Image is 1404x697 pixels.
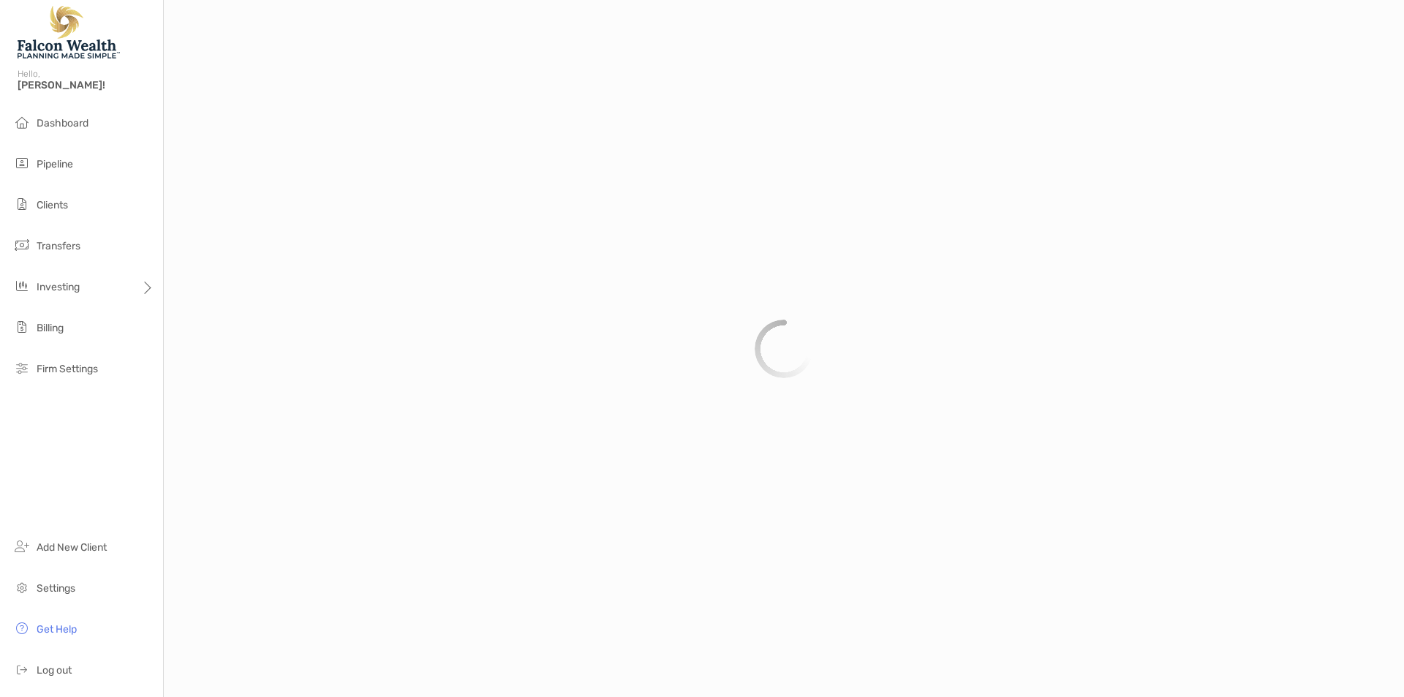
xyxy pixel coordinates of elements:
span: Log out [37,664,72,677]
img: billing icon [13,318,31,336]
img: firm-settings icon [13,359,31,377]
img: settings icon [13,579,31,596]
img: clients icon [13,195,31,213]
span: Settings [37,582,75,595]
span: Add New Client [37,541,107,554]
img: add_new_client icon [13,538,31,555]
span: Billing [37,322,64,334]
span: Investing [37,281,80,293]
span: Get Help [37,623,77,636]
img: investing icon [13,277,31,295]
span: Dashboard [37,117,88,129]
span: Pipeline [37,158,73,170]
span: Transfers [37,240,80,252]
img: pipeline icon [13,154,31,172]
span: Firm Settings [37,363,98,375]
img: dashboard icon [13,113,31,131]
img: logout icon [13,660,31,678]
span: [PERSON_NAME]! [18,79,154,91]
img: get-help icon [13,619,31,637]
span: Clients [37,199,68,211]
img: transfers icon [13,236,31,254]
img: Falcon Wealth Planning Logo [18,6,120,59]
